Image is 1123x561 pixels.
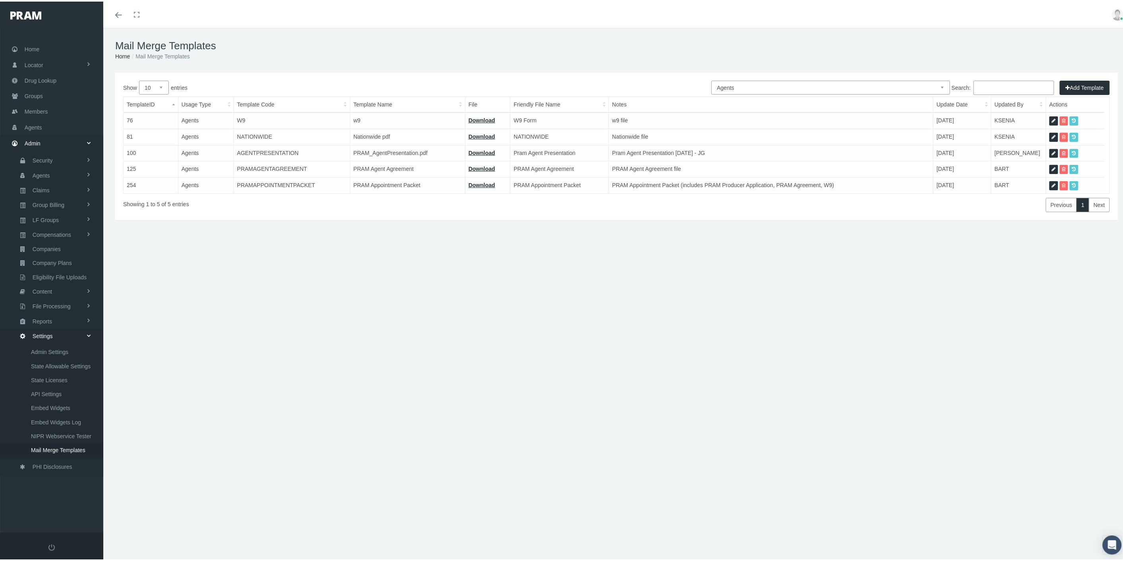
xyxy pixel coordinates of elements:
a: Download [469,132,495,138]
label: Show entries [123,79,617,93]
td: Agents [178,127,234,143]
span: Groups [25,87,43,102]
td: PRAM Agent Agreement file [609,160,934,176]
a: Download [469,164,495,170]
a: Edit [1050,147,1058,157]
td: 125 [124,160,178,176]
td: Pram Agent Presentation [510,143,609,160]
td: PRAM Agent Agreement [510,160,609,176]
span: Locator [25,56,43,71]
a: Previous Versions [1070,115,1079,124]
td: [DATE] [934,111,992,127]
th: Template Code: activate to sort column ascending [234,95,350,111]
th: Template Name: activate to sort column ascending [350,95,465,111]
td: w9 [350,111,465,127]
input: Search: [974,79,1054,93]
td: PRAM_AgentPresentation.pdf [350,143,465,160]
td: KSENIA [992,111,1046,127]
a: Previous Versions [1070,163,1079,172]
a: Next [1089,196,1110,211]
td: Agents [178,160,234,176]
td: PRAMAPPOINTMENTPACKET [234,176,350,192]
span: State Licenses [31,372,68,385]
td: PRAM Appointment Packet [350,176,465,192]
a: Previous [1046,196,1077,211]
a: Previous Versions [1070,147,1079,157]
label: Search: [952,79,1054,93]
td: 100 [124,143,178,160]
td: 254 [124,176,178,192]
th: Update Date: activate to sort column ascending [934,95,992,111]
a: Edit [1050,163,1058,172]
th: Updated By: activate to sort column ascending [992,95,1046,111]
a: Edit [1050,180,1058,189]
span: API Settings [31,386,62,399]
a: Previous Versions [1070,131,1079,140]
td: PRAM Appointment Packet [510,176,609,192]
a: Delete [1060,131,1068,140]
span: File Processing [33,298,71,311]
span: Companies [33,241,61,254]
td: [DATE] [934,143,992,160]
img: PRAM_20_x_78.png [10,10,41,18]
td: PRAMAGENTAGREEMENT [234,160,350,176]
td: KSENIA [992,127,1046,143]
a: Delete [1060,115,1068,124]
td: Agents [178,143,234,160]
span: Compensations [33,226,71,240]
span: Security [33,152,53,166]
a: 1 [1077,196,1089,211]
span: Embed Widgets [31,400,70,413]
td: Nationwide pdf [350,127,465,143]
td: 81 [124,127,178,143]
td: Agents [178,111,234,127]
button: Add Template [1060,79,1110,93]
th: File [465,95,510,111]
span: Content [33,283,52,297]
div: Open Intercom Messenger [1103,534,1122,553]
a: Delete [1060,180,1068,189]
span: Members [25,103,48,118]
span: Drug Lookup [25,72,56,87]
th: Notes [609,95,934,111]
td: [DATE] [934,176,992,192]
th: Usage Type: activate to sort column ascending [178,95,234,111]
td: [PERSON_NAME] [992,143,1046,160]
td: BART [992,160,1046,176]
td: BART [992,176,1046,192]
a: Download [469,180,495,187]
td: 76 [124,111,178,127]
span: Embed Widgets Log [31,414,81,428]
th: Friendly File Name: activate to sort column ascending [510,95,609,111]
th: TemplateID: activate to sort column descending [124,95,178,111]
td: w9 file [609,111,934,127]
span: Agents [33,167,50,181]
a: Download [469,116,495,122]
td: Pram Agent Presentation [DATE] - JG [609,143,934,160]
span: Mail Merge Templates [31,442,85,455]
li: Mail Merge Templates [130,50,190,59]
a: Previous Versions [1070,180,1079,189]
td: AGENTPRESENTATION [234,143,350,160]
span: Admin [25,134,41,149]
td: Nationwide file [609,127,934,143]
span: PHI Disclosures [33,458,72,472]
span: Settings [33,328,53,341]
span: State Allowable Settings [31,358,91,371]
span: Admin Settings [31,344,68,357]
td: NATIONWIDE [510,127,609,143]
span: Company Plans [33,255,72,268]
span: Group Billing [33,197,64,210]
span: LF Groups [33,212,59,225]
a: Delete [1060,163,1068,172]
td: PRAM Agent Agreement [350,160,465,176]
span: Claims [33,182,50,195]
a: Edit [1050,115,1058,124]
a: Edit [1050,131,1058,140]
a: Download [469,148,495,155]
td: [DATE] [934,160,992,176]
th: Actions [1046,95,1105,111]
td: W9 [234,111,350,127]
td: [DATE] [934,127,992,143]
span: Agents [25,118,42,133]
